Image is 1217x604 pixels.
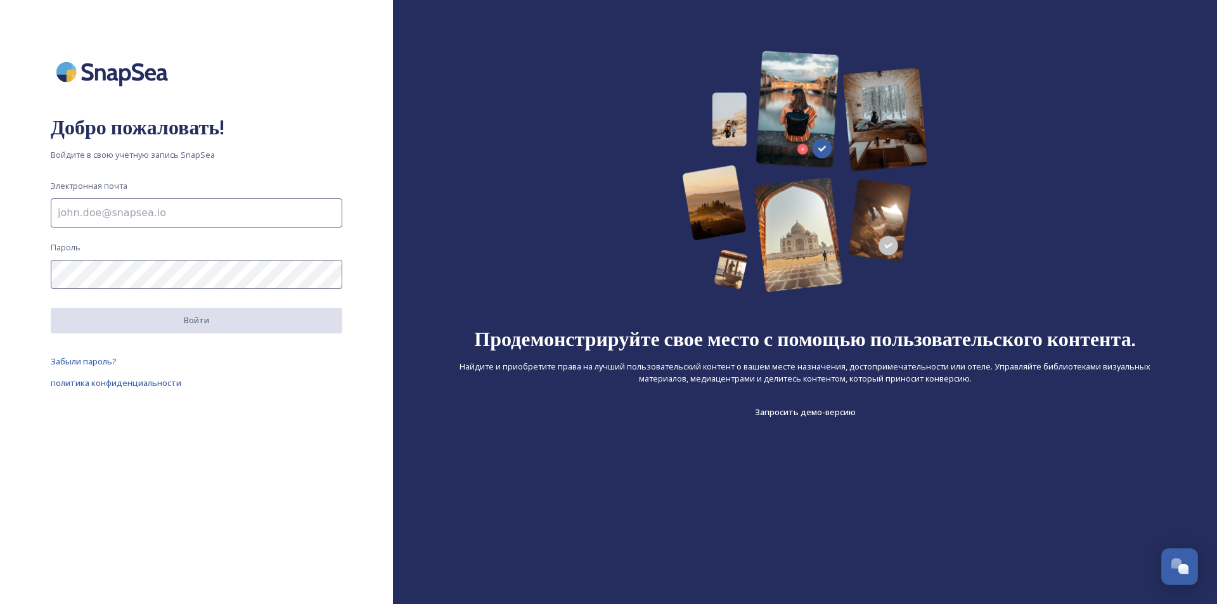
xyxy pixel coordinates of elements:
[682,51,929,292] img: 63b42ca75bacad526042e722_Group%20154-p-800.png
[51,149,215,160] font: Войдите в свою учетную запись SnapSea
[755,406,856,418] font: Запросить демо-версию
[51,241,80,253] font: Пароль
[51,375,342,390] a: политика конфиденциальности
[51,180,127,191] font: Электронная почта
[51,308,342,333] button: Войти
[474,326,1135,351] font: Продемонстрируйте свое место с помощью пользовательского контента.
[51,356,117,367] font: Забыли пароль?
[1161,548,1198,585] button: Открытый чат
[51,377,181,389] font: политика конфиденциальности
[51,51,177,93] img: Логотип SnapSea
[51,198,342,228] input: john.doe@snapsea.io
[51,115,224,139] font: Добро пожаловать!
[755,404,856,420] a: Запросить демо-версию
[51,354,342,369] a: Забыли пароль?
[460,361,1150,384] font: Найдите и приобретите права на лучший пользовательский контент о вашем месте назначения, достопри...
[184,314,209,326] font: Войти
